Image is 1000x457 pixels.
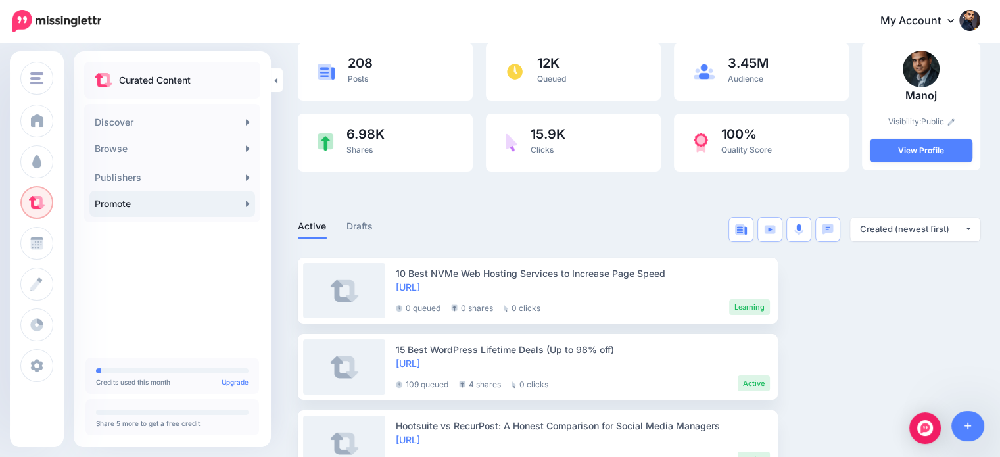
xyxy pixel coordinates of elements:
[89,191,255,217] a: Promote
[346,128,385,141] span: 6.98K
[348,57,373,70] span: 208
[348,74,368,84] span: Posts
[396,434,420,445] a: [URL]
[850,218,980,241] button: Created (newest first)
[738,375,770,391] li: Active
[694,133,708,153] img: prize-red.png
[396,266,770,280] div: 10 Best NVMe Web Hosting Services to Increase Page Speed
[89,135,255,162] a: Browse
[870,87,972,105] p: Manoj
[89,109,255,135] a: Discover
[721,145,772,155] span: Quality Score
[396,281,420,293] a: [URL]
[396,375,448,391] li: 109 queued
[318,133,333,151] img: share-green.png
[512,375,548,391] li: 0 clicks
[396,381,402,388] img: clock-grey-darker.png
[396,358,420,369] a: [URL]
[119,72,191,88] p: Curated Content
[794,224,803,235] img: microphone.png
[318,64,335,79] img: article-blue.png
[459,381,465,388] img: share-grey.png
[30,72,43,84] img: menu.png
[694,64,715,80] img: users-blue.png
[34,34,145,45] div: Domain: [DOMAIN_NAME]
[822,224,834,235] img: chat-square-blue.png
[728,74,763,84] span: Audience
[12,10,101,32] img: Missinglettr
[512,381,516,388] img: pointer-grey.png
[870,115,972,128] p: Visibility:
[298,218,327,234] a: Active
[396,299,440,315] li: 0 queued
[735,224,747,235] img: article-blue.png
[909,412,941,444] div: Open Intercom Messenger
[504,305,508,312] img: pointer-grey.png
[396,419,770,433] div: Hootsuite vs RecurPost: A Honest Comparison for Social Media Managers
[903,51,940,87] img: 8H70T1G7C1OSJSWIP4LMURR0GZ02FKMZ_thumb.png
[131,76,141,87] img: tab_keywords_by_traffic_grey.svg
[95,73,112,87] img: curate.png
[451,304,458,312] img: share-grey.png
[531,128,565,141] span: 15.9K
[50,78,118,86] div: Domain Overview
[721,128,772,141] span: 100%
[36,76,46,87] img: tab_domain_overview_orange.svg
[870,139,972,162] a: View Profile
[145,78,222,86] div: Keywords by Traffic
[396,343,770,356] div: 15 Best WordPress Lifetime Deals (Up to 98% off)
[396,305,402,312] img: clock-grey-darker.png
[451,299,493,315] li: 0 shares
[947,118,955,126] img: pencil.png
[764,225,776,234] img: video-blue.png
[346,145,373,155] span: Shares
[89,164,255,191] a: Publishers
[531,145,554,155] span: Clicks
[506,62,524,81] img: clock.png
[537,74,566,84] span: Queued
[860,223,964,235] div: Created (newest first)
[729,299,770,315] li: Learning
[728,57,769,70] span: 3.45M
[537,57,566,70] span: 12K
[21,21,32,32] img: logo_orange.svg
[346,218,373,234] a: Drafts
[921,116,955,126] a: Public
[21,34,32,45] img: website_grey.svg
[459,375,501,391] li: 4 shares
[867,5,980,37] a: My Account
[37,21,64,32] div: v 4.0.25
[506,133,517,152] img: pointer-purple.png
[504,299,540,315] li: 0 clicks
